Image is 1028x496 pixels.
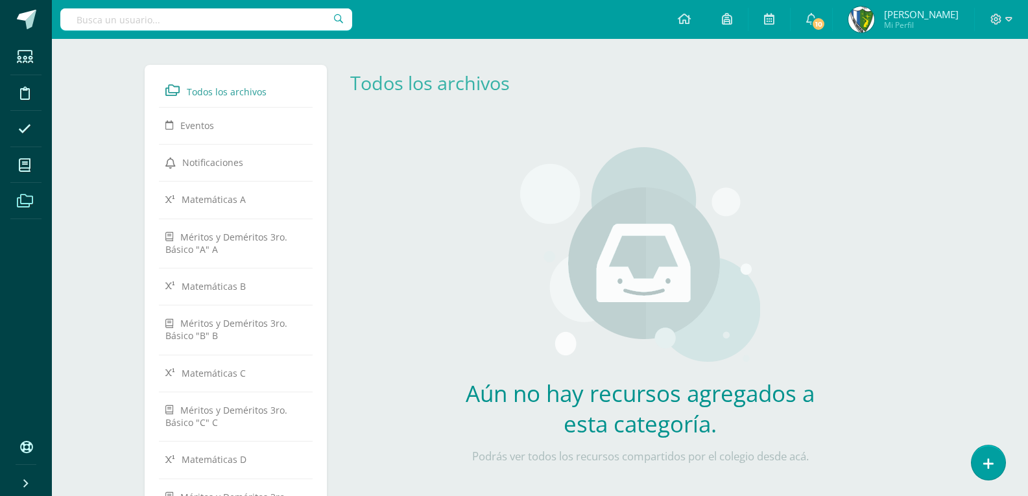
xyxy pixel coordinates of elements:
a: Matemáticas B [165,274,307,298]
span: Matemáticas B [182,280,246,292]
img: 09cda7a8f8a612387b01df24d4d5f603.png [848,6,874,32]
span: Méritos y Deméritos 3ro. Básico "B" B [165,317,287,342]
input: Busca un usuario... [60,8,352,30]
a: Notificaciones [165,150,307,174]
span: Eventos [180,119,214,132]
a: Matemáticas A [165,187,307,211]
span: Matemáticas C [182,367,246,379]
div: Todos los archivos [350,70,529,95]
a: Matemáticas C [165,361,307,384]
img: stages.png [520,147,760,368]
a: Todos los archivos [350,70,510,95]
span: Todos los archivos [187,86,267,98]
a: Méritos y Deméritos 3ro. Básico "B" B [165,311,307,347]
a: Todos los archivos [165,78,307,102]
span: 10 [811,17,826,31]
a: Méritos y Deméritos 3ro. Básico "C" C [165,398,307,434]
span: Notificaciones [182,156,243,169]
span: Mi Perfil [884,19,959,30]
h2: Aún no hay recursos agregados a esta categoría. [449,378,831,439]
p: Podrás ver todos los recursos compartidos por el colegio desde acá. [449,449,831,464]
span: Matemáticas D [182,453,246,466]
span: Méritos y Deméritos 3ro. Básico "A" A [165,230,287,255]
a: Matemáticas D [165,447,307,471]
span: Méritos y Deméritos 3ro. Básico "C" C [165,404,287,429]
span: [PERSON_NAME] [884,8,959,21]
a: Méritos y Deméritos 3ro. Básico "A" A [165,225,307,261]
span: Matemáticas A [182,193,246,206]
a: Eventos [165,113,307,137]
